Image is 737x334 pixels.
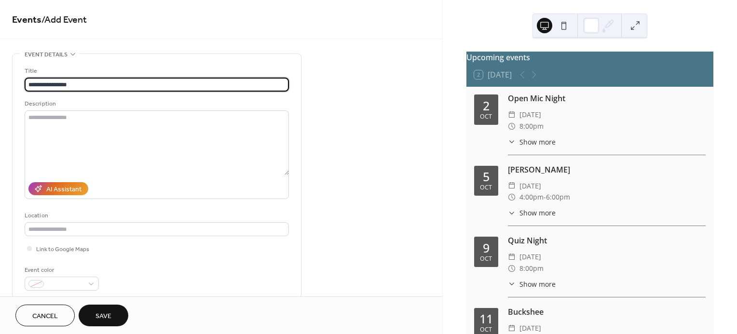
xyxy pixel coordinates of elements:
[508,180,516,192] div: ​
[25,50,68,60] span: Event details
[519,180,541,192] span: [DATE]
[508,235,706,246] div: Quiz Night
[508,279,556,289] button: ​Show more
[79,305,128,326] button: Save
[25,99,287,109] div: Description
[25,66,287,76] div: Title
[36,244,89,254] span: Link to Google Maps
[519,322,541,334] span: [DATE]
[25,265,97,275] div: Event color
[546,191,570,203] span: 6:00pm
[519,137,556,147] span: Show more
[508,322,516,334] div: ​
[466,52,713,63] div: Upcoming events
[15,305,75,326] button: Cancel
[508,164,706,175] div: [PERSON_NAME]
[96,311,111,321] span: Save
[479,313,493,325] div: 11
[508,191,516,203] div: ​
[519,279,556,289] span: Show more
[519,263,544,274] span: 8:00pm
[508,279,516,289] div: ​
[483,171,490,183] div: 5
[508,306,706,318] div: Buckshee
[32,311,58,321] span: Cancel
[46,185,82,195] div: AI Assistant
[508,208,556,218] button: ​Show more
[508,109,516,120] div: ​
[508,137,556,147] button: ​Show more
[480,114,492,120] div: Oct
[508,93,706,104] div: Open Mic Night
[41,11,87,29] span: / Add Event
[508,120,516,132] div: ​
[12,11,41,29] a: Events
[508,251,516,263] div: ​
[483,100,490,112] div: 2
[508,137,516,147] div: ​
[480,185,492,191] div: Oct
[25,211,287,221] div: Location
[483,242,490,254] div: 9
[519,120,544,132] span: 8:00pm
[519,208,556,218] span: Show more
[480,327,492,333] div: Oct
[519,109,541,120] span: [DATE]
[519,191,544,203] span: 4:00pm
[519,251,541,263] span: [DATE]
[480,256,492,262] div: Oct
[508,208,516,218] div: ​
[508,263,516,274] div: ​
[544,191,546,203] span: -
[28,182,88,195] button: AI Assistant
